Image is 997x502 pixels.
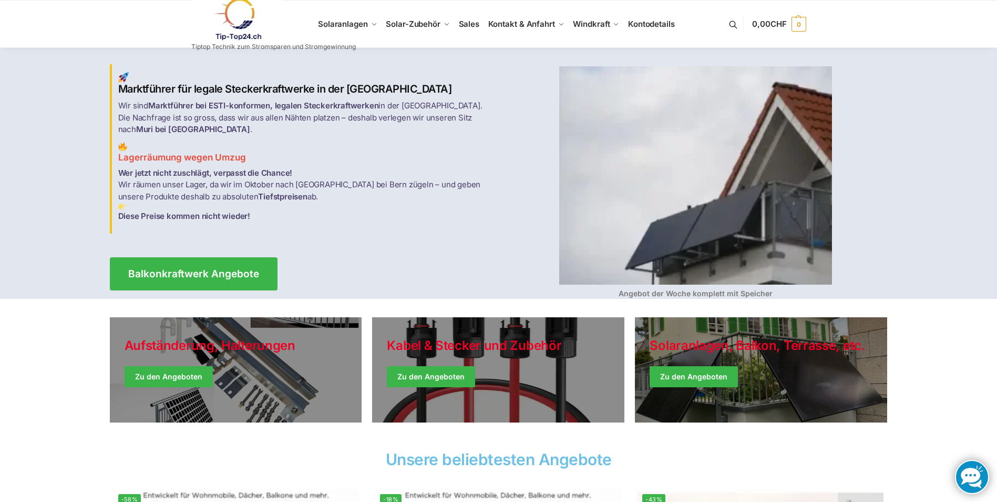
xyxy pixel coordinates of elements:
[770,19,787,29] span: CHF
[318,19,368,29] span: Solaranlagen
[372,317,624,423] a: Holiday Style
[118,203,126,210] img: Balkon-Terrassen-Kraftwerke 3
[573,19,610,29] span: Windkraft
[484,1,569,48] a: Kontakt & Anfahrt
[628,19,675,29] span: Kontodetails
[459,19,480,29] span: Sales
[110,257,277,290] a: Balkonkraftwerk Angebote
[454,1,484,48] a: Sales
[118,142,127,151] img: Balkon-Terrassen-Kraftwerke 2
[118,142,492,164] h3: Lagerräumung wegen Umzug
[792,17,806,32] span: 0
[110,317,362,423] a: Holiday Style
[619,289,773,298] strong: Angebot der Woche komplett mit Speicher
[569,1,624,48] a: Windkraft
[488,19,555,29] span: Kontakt & Anfahrt
[752,8,806,40] a: 0,00CHF 0
[136,124,250,134] strong: Muri bei [GEOGRAPHIC_DATA]
[635,317,887,423] a: Winter Jackets
[118,168,293,178] strong: Wer jetzt nicht zuschlägt, verpasst die Chance!
[118,211,250,221] strong: Diese Preise kommen nicht wieder!
[118,72,492,96] h2: Marktführer für legale Steckerkraftwerke in der [GEOGRAPHIC_DATA]
[382,1,454,48] a: Solar-Zubehör
[148,101,378,111] strong: Marktführer bei ESTI-konformen, legalen Steckerkraftwerken
[118,100,492,136] p: Wir sind in der [GEOGRAPHIC_DATA]. Die Nachfrage ist so gross, dass wir aus allen Nähten platzen ...
[191,44,356,50] p: Tiptop Technik zum Stromsparen und Stromgewinnung
[118,72,129,83] img: Balkon-Terrassen-Kraftwerke 1
[624,1,679,48] a: Kontodetails
[128,269,259,279] span: Balkonkraftwerk Angebote
[559,66,832,285] img: Balkon-Terrassen-Kraftwerke 4
[118,167,492,223] p: Wir räumen unser Lager, da wir im Oktober nach [GEOGRAPHIC_DATA] bei Bern zügeln – und geben unse...
[258,192,307,202] strong: Tiefstpreisen
[110,451,888,467] h2: Unsere beliebtesten Angebote
[752,19,786,29] span: 0,00
[386,19,440,29] span: Solar-Zubehör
